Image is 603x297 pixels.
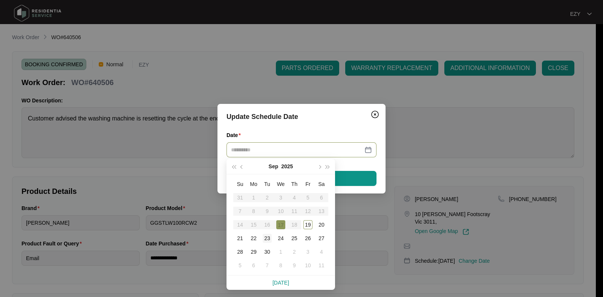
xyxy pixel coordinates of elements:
button: Close [369,108,381,120]
div: 9 [290,261,299,270]
input: Date [231,146,363,154]
td: 2025-09-27 [315,232,328,245]
div: 4 [317,247,326,256]
td: 2025-10-05 [233,259,247,272]
td: 2025-10-04 [315,245,328,259]
th: Fr [301,177,315,191]
td: 2025-09-21 [233,232,247,245]
td: 2025-10-06 [247,259,260,272]
img: closeCircle [370,110,380,119]
td: 2025-10-01 [274,245,288,259]
div: 2 [290,247,299,256]
td: 2025-09-19 [301,218,315,232]
button: 2025 [281,159,293,174]
div: 6 [249,261,258,270]
div: 22 [249,234,258,243]
th: Mo [247,177,260,191]
div: 5 [236,261,245,270]
div: 1 [276,247,285,256]
div: 28 [236,247,245,256]
td: 2025-10-10 [301,259,315,272]
div: 10 [303,261,312,270]
td: 2025-10-08 [274,259,288,272]
div: 27 [317,234,326,243]
th: Tu [260,177,274,191]
td: 2025-09-30 [260,245,274,259]
div: 29 [249,247,258,256]
div: 8 [276,261,285,270]
td: 2025-10-03 [301,245,315,259]
th: We [274,177,288,191]
td: 2025-10-02 [288,245,301,259]
td: 2025-09-25 [288,232,301,245]
div: 3 [303,247,312,256]
div: 25 [290,234,299,243]
div: 7 [263,261,272,270]
td: 2025-09-24 [274,232,288,245]
td: 2025-09-26 [301,232,315,245]
div: 23 [263,234,272,243]
div: 26 [303,234,312,243]
label: Date [227,131,244,139]
div: 11 [317,261,326,270]
th: Th [288,177,301,191]
th: Sa [315,177,328,191]
div: 30 [263,247,272,256]
a: [DATE] [272,280,289,286]
td: 2025-09-23 [260,232,274,245]
td: 2025-10-11 [315,259,328,272]
div: 21 [236,234,245,243]
div: Update Schedule Date [227,111,376,122]
div: 24 [276,234,285,243]
td: 2025-10-09 [288,259,301,272]
div: 20 [317,220,326,229]
th: Su [233,177,247,191]
div: 19 [303,220,312,229]
td: 2025-10-07 [260,259,274,272]
button: Sep [269,159,279,174]
td: 2025-09-28 [233,245,247,259]
td: 2025-09-20 [315,218,328,232]
td: 2025-09-29 [247,245,260,259]
td: 2025-09-22 [247,232,260,245]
